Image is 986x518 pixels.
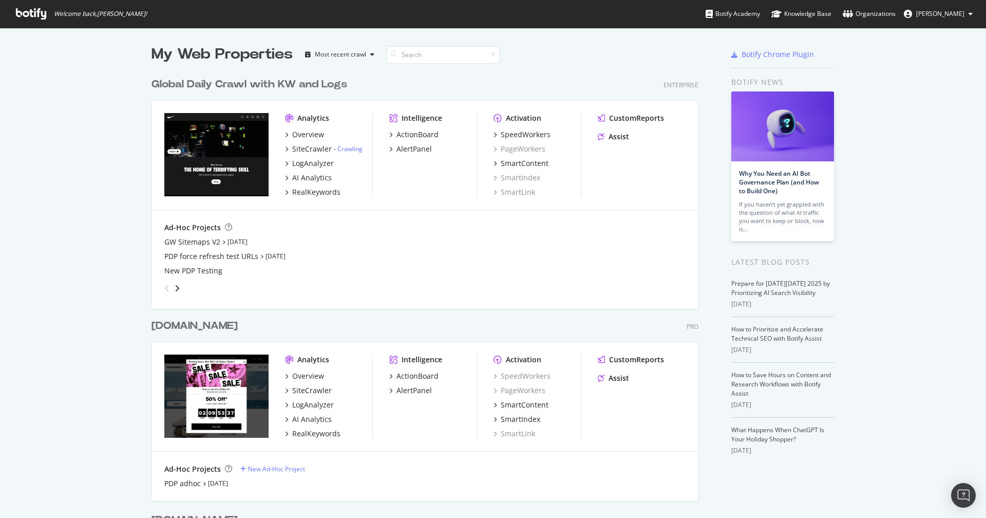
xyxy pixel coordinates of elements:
a: AI Analytics [285,173,332,183]
input: Search [387,46,500,64]
a: [DATE] [227,237,248,246]
div: Ad-Hoc Projects [164,223,221,233]
img: Why You Need an AI Bot Governance Plan (and How to Build One) [731,91,834,161]
a: New Ad-Hoc Project [240,465,305,473]
div: AlertPanel [396,385,432,396]
a: SpeedWorkers [494,129,551,140]
div: [DATE] [731,446,835,455]
a: Prepare for [DATE][DATE] 2025 by Prioritizing AI Search Visibility [731,279,830,297]
div: - [334,144,363,153]
a: How to Prioritize and Accelerate Technical SEO with Botify Assist [731,325,823,343]
a: RealKeywords [285,429,340,439]
a: SpeedWorkers [494,371,551,381]
a: LogAnalyzer [285,400,334,410]
div: ActionBoard [396,371,439,381]
a: How to Save Hours on Content and Research Workflows with Botify Assist [731,371,831,398]
div: Overview [292,371,324,381]
div: SmartContent [501,158,548,169]
div: Botify Chrome Plugin [742,49,814,60]
div: New Ad-Hoc Project [248,465,305,473]
a: CustomReports [598,113,664,123]
div: SmartIndex [501,414,540,424]
div: Botify Academy [706,9,760,19]
div: CustomReports [609,355,664,365]
div: RealKeywords [292,429,340,439]
a: Overview [285,129,324,140]
a: PDP adhoc [164,478,201,489]
div: Ad-Hoc Projects [164,464,221,474]
div: Assist [609,373,629,383]
a: Overview [285,371,324,381]
a: What Happens When ChatGPT Is Your Holiday Shopper? [731,425,824,443]
a: SmartIndex [494,414,540,424]
div: ActionBoard [396,129,439,140]
div: LogAnalyzer [292,400,334,410]
a: [DATE] [208,479,228,488]
div: My Web Properties [151,44,293,65]
div: Activation [506,355,541,365]
div: Botify news [731,77,835,88]
a: Crawling [337,144,363,153]
a: AlertPanel [389,385,432,396]
a: AI Analytics [285,414,332,424]
div: angle-left [160,280,174,297]
span: Welcome back, [PERSON_NAME] ! [54,10,147,18]
a: [DOMAIN_NAME] [151,319,242,334]
a: [DATE] [266,252,286,261]
div: Analytics [297,355,329,365]
a: PageWorkers [494,144,545,154]
div: Knowledge Base [771,9,831,19]
span: Edward Turner [916,9,964,18]
a: SmartContent [494,158,548,169]
div: [DATE] [731,345,835,355]
div: Enterprise [663,81,698,89]
div: LogAnalyzer [292,158,334,169]
button: [PERSON_NAME] [896,6,981,22]
div: Analytics [297,113,329,123]
div: Intelligence [402,355,442,365]
div: Organizations [843,9,896,19]
div: RealKeywords [292,187,340,197]
a: SmartIndex [494,173,540,183]
a: Botify Chrome Plugin [731,49,814,60]
a: SiteCrawler- Crawling [285,144,363,154]
a: New PDP Testing [164,266,222,276]
a: PageWorkers [494,385,545,396]
a: RealKeywords [285,187,340,197]
div: Pro [687,322,698,331]
a: LogAnalyzer [285,158,334,169]
a: ActionBoard [389,129,439,140]
div: SpeedWorkers [501,129,551,140]
div: SmartContent [501,400,548,410]
div: Open Intercom Messenger [951,483,976,508]
a: SmartLink [494,429,535,439]
a: SiteCrawler [285,385,332,396]
div: If you haven’t yet grappled with the question of what AI traffic you want to keep or block, now is… [739,200,826,233]
div: angle-right [174,283,181,293]
a: Global Daily Crawl with KW and Logs [151,77,351,92]
div: Latest Blog Posts [731,256,835,268]
div: Most recent crawl [315,51,366,58]
div: Assist [609,132,629,142]
a: Assist [598,132,629,142]
div: AlertPanel [396,144,432,154]
div: Overview [292,129,324,140]
img: www.converse.com [164,355,269,438]
div: AI Analytics [292,173,332,183]
a: SmartLink [494,187,535,197]
img: nike.com [164,113,269,196]
div: SiteCrawler [292,144,332,154]
a: GW Sitemaps V2 [164,237,220,247]
a: AlertPanel [389,144,432,154]
button: Most recent crawl [301,46,378,63]
div: SiteCrawler [292,385,332,396]
div: Intelligence [402,113,442,123]
a: CustomReports [598,355,664,365]
a: ActionBoard [389,371,439,381]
